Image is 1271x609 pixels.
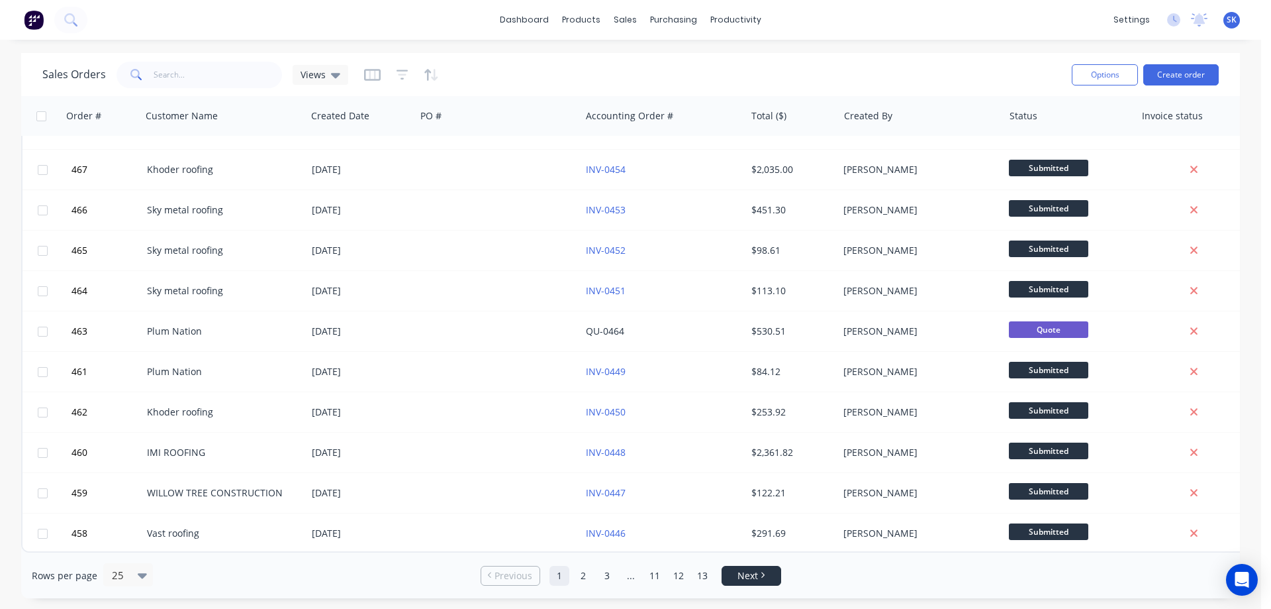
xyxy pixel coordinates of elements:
div: [DATE] [312,486,410,500]
div: WILLOW TREE CONSTRUCTION [147,486,294,500]
a: Page 11 [645,566,665,586]
div: [PERSON_NAME] [843,163,990,176]
div: $2,361.82 [751,446,829,459]
a: QU-0464 [586,325,624,337]
a: INV-0454 [586,163,626,176]
div: [DATE] [312,446,410,459]
button: Create order [1143,64,1219,85]
a: Page 3 [597,566,617,586]
div: [DATE] [312,527,410,540]
div: $291.69 [751,527,829,540]
a: Page 12 [669,566,688,586]
a: Page 13 [692,566,712,586]
a: Page 1 is your current page [549,566,569,586]
div: Order # [66,109,101,123]
button: 465 [68,231,147,270]
div: productivity [704,10,768,30]
a: INV-0449 [586,365,626,378]
span: 458 [71,527,87,540]
button: 467 [68,150,147,190]
div: Created By [844,109,892,123]
span: Submitted [1009,160,1088,176]
div: [PERSON_NAME] [843,203,990,217]
span: 465 [71,244,87,257]
button: 459 [68,473,147,513]
div: $253.92 [751,406,829,419]
div: purchasing [643,10,704,30]
div: sales [607,10,643,30]
div: [DATE] [312,325,410,338]
button: 460 [68,433,147,472]
div: $2,035.00 [751,163,829,176]
div: $98.61 [751,244,829,257]
span: 462 [71,406,87,419]
button: 463 [68,311,147,351]
div: Accounting Order # [586,109,673,123]
a: INV-0450 [586,406,626,418]
span: Submitted [1009,200,1088,217]
div: $122.21 [751,486,829,500]
div: Sky metal roofing [147,284,294,298]
div: [DATE] [312,284,410,298]
div: Customer Name [146,109,218,123]
a: INV-0451 [586,284,626,297]
button: 464 [68,271,147,311]
a: dashboard [493,10,555,30]
input: Search... [154,62,283,88]
span: Rows per page [32,569,97,582]
button: 461 [68,352,147,392]
div: [PERSON_NAME] [843,446,990,459]
div: [PERSON_NAME] [843,365,990,378]
a: INV-0453 [586,203,626,216]
a: Next page [722,569,780,582]
div: Khoder roofing [147,406,294,419]
button: 458 [68,514,147,553]
button: 466 [68,190,147,230]
span: 466 [71,203,87,217]
span: Submitted [1009,241,1088,257]
div: Total ($) [751,109,786,123]
span: SK [1227,14,1237,26]
span: Next [737,569,758,582]
div: [PERSON_NAME] [843,406,990,419]
span: 464 [71,284,87,298]
div: Invoice status [1142,109,1203,123]
a: Previous page [481,569,540,582]
span: 459 [71,486,87,500]
a: INV-0452 [586,244,626,256]
span: Previous [494,569,532,582]
div: [PERSON_NAME] [843,325,990,338]
div: Open Intercom Messenger [1226,564,1258,596]
a: Page 2 [573,566,593,586]
span: 467 [71,163,87,176]
span: Views [301,68,326,82]
div: Created Date [311,109,369,123]
div: Sky metal roofing [147,244,294,257]
div: Plum Nation [147,325,294,338]
div: Status [1010,109,1037,123]
div: [DATE] [312,406,410,419]
div: [DATE] [312,163,410,176]
div: Plum Nation [147,365,294,378]
img: Factory [24,10,44,30]
div: Khoder roofing [147,163,294,176]
div: $530.51 [751,325,829,338]
div: [PERSON_NAME] [843,486,990,500]
a: INV-0448 [586,446,626,459]
div: products [555,10,607,30]
a: INV-0446 [586,527,626,539]
span: 463 [71,325,87,338]
span: Submitted [1009,483,1088,500]
div: settings [1107,10,1156,30]
span: Quote [1009,321,1088,338]
div: [PERSON_NAME] [843,244,990,257]
span: 460 [71,446,87,459]
h1: Sales Orders [42,68,106,81]
a: Jump forward [621,566,641,586]
div: $451.30 [751,203,829,217]
span: Submitted [1009,443,1088,459]
span: Submitted [1009,402,1088,419]
div: PO # [420,109,442,123]
div: Sky metal roofing [147,203,294,217]
span: 461 [71,365,87,378]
